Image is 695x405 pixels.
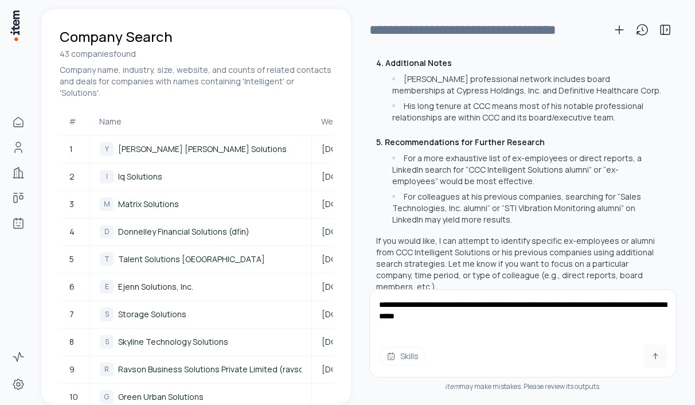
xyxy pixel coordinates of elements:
span: 2 [69,171,75,182]
div: Website [321,116,410,127]
span: Storage Solutions [118,309,186,320]
p: If you would like, I can attempt to identify specific ex-employees or alumni from CCC Intelligent... [376,235,663,293]
a: TTalent Solutions [GEOGRAPHIC_DATA] [91,252,311,266]
button: New conversation [608,18,631,41]
span: Iq Solutions [118,171,162,182]
div: may make mistakes. Please review its outputs. [369,382,677,391]
div: D [100,225,114,239]
a: [DOMAIN_NAME] [313,336,418,348]
a: 9 [60,364,89,375]
h2: Company name, industry, size, website, and counts of related contacts and deals for companies wit... [60,64,333,99]
a: MMatrix Solutions [91,197,311,211]
a: 8 [60,336,89,348]
a: 10 [60,391,89,403]
a: [DOMAIN_NAME] [313,364,418,375]
span: Ejenn Solutions, Inc. [118,281,193,293]
span: 7 [69,309,74,320]
span: [DOMAIN_NAME] [322,226,387,237]
span: 5 [69,254,74,265]
a: People [7,136,30,159]
span: [DOMAIN_NAME] [322,309,387,320]
div: S [100,307,114,321]
span: [DOMAIN_NAME] [322,336,387,348]
a: GGreen Urban Solutions [91,390,311,404]
span: 9 [69,364,75,375]
a: Y[PERSON_NAME] [PERSON_NAME] Solutions [91,142,311,156]
h3: 5. Recommendations for Further Research [376,137,663,148]
a: [DOMAIN_NAME] [313,281,418,293]
button: Skills [379,347,426,365]
a: Agents [7,212,30,235]
a: [DOMAIN_NAME] [313,226,418,237]
a: 3 [60,198,89,210]
img: Item Brain Logo [9,9,21,42]
a: 6 [60,281,89,293]
a: [DOMAIN_NAME] [313,143,418,155]
span: 6 [69,281,75,293]
a: Settings [7,373,30,396]
a: RRavson Business Solutions Private Limited (ravsons) [91,363,311,376]
span: Green Urban Solutions [118,391,204,403]
div: Y [100,142,114,156]
span: Donnelley Financial Solutions (dfin) [118,226,249,237]
a: Activity [7,345,30,368]
span: [DOMAIN_NAME] [322,143,387,155]
a: SStorage Solutions [91,307,311,321]
button: Toggle sidebar [654,18,677,41]
a: 4 [60,226,89,237]
span: 1 [69,143,73,155]
div: Name [99,116,303,127]
a: Deals [7,186,30,209]
a: [DOMAIN_NAME] [313,171,418,182]
span: [DOMAIN_NAME] [322,281,387,293]
h1: Company Search [60,28,173,46]
a: 5 [60,254,89,265]
span: 3 [69,198,74,210]
span: [DOMAIN_NAME] [322,364,387,375]
a: Companies [7,161,30,184]
span: Skills [400,351,419,362]
a: 2 [60,171,89,182]
button: View history [631,18,654,41]
li: [PERSON_NAME] professional network includes board memberships at Cypress Holdings, Inc. and Defin... [389,73,663,96]
a: IIq Solutions [91,170,311,184]
span: [DOMAIN_NAME] [322,254,387,265]
a: [DOMAIN_NAME] [313,254,418,265]
span: [PERSON_NAME] [PERSON_NAME] Solutions [118,143,287,155]
span: [DOMAIN_NAME] [322,198,387,210]
div: M [100,197,114,211]
span: Ravson Business Solutions Private Limited (ravsons) [118,364,317,375]
a: 7 [60,309,89,320]
div: I [100,170,114,184]
li: For a more exhaustive list of ex-employees or direct reports, a LinkedIn search for “CCC Intellig... [389,153,663,187]
div: S [100,335,114,349]
span: Skyline Technology Solutions [118,336,228,348]
div: T [100,252,114,266]
div: E [100,280,114,294]
span: Talent Solutions [GEOGRAPHIC_DATA] [118,254,265,265]
a: [DOMAIN_NAME] [313,309,418,320]
p: 43 companies found [60,48,136,60]
div: R [100,363,114,376]
span: Matrix Solutions [118,198,179,210]
button: Send message [644,345,667,368]
a: [DOMAIN_NAME] [313,198,418,210]
span: 4 [69,226,75,237]
span: [DOMAIN_NAME] [322,171,387,182]
li: For colleagues at his previous companies, searching for “Sales Technologies, Inc. alumni” or “STI... [389,191,663,225]
li: His long tenure at CCC means most of his notable professional relationships are within CCC and it... [389,100,663,123]
a: Home [7,111,30,134]
h3: 4. Additional Notes [376,57,663,69]
a: EEjenn Solutions, Inc. [91,280,311,294]
a: 1 [60,143,89,155]
div: G [100,390,114,404]
span: 8 [69,336,74,348]
a: SSkyline Technology Solutions [91,335,311,349]
a: DDonnelley Financial Solutions (dfin) [91,225,311,239]
div: # [69,116,81,127]
i: item [445,381,459,391]
span: 10 [69,391,78,403]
